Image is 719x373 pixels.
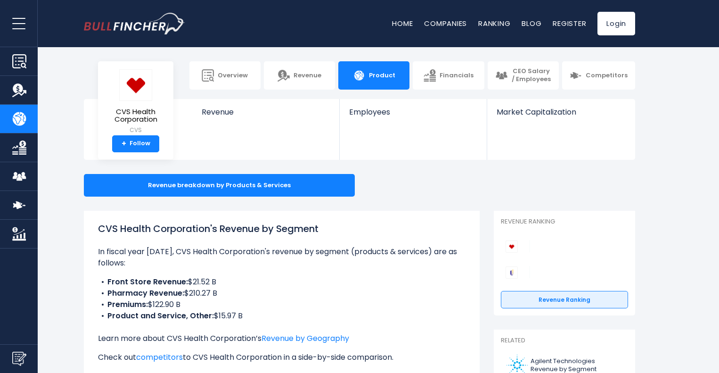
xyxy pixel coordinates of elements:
[487,99,634,133] a: Market Capitalization
[112,135,159,152] a: +Follow
[98,310,466,322] li: $15.97 B
[98,288,466,299] li: $210.27 B
[501,337,628,345] p: Related
[189,61,261,90] a: Overview
[106,108,166,124] span: CVS Health Corporation
[106,126,166,134] small: CVS
[98,299,466,310] li: $122.90 B
[340,99,486,133] a: Employees
[478,18,510,28] a: Ranking
[338,61,409,90] a: Product
[440,72,474,80] span: Financials
[84,13,185,34] a: Go to homepage
[349,108,477,116] span: Employees
[392,18,413,28] a: Home
[98,222,466,236] h1: CVS Health Corporation's Revenue by Segment
[597,12,635,35] a: Login
[136,352,183,363] a: competitors
[84,174,355,197] div: Revenue breakdown by Products & Services
[98,246,466,269] p: In fiscal year [DATE], CVS Health Corporation's revenue by segment (products & services) are as f...
[511,67,551,83] span: CEO Salary / Employees
[107,288,184,298] b: Pharmacy Revenue:
[98,352,466,363] p: Check out to CVS Health Corporation in a side-by-side comparison.
[501,218,628,226] p: Revenue Ranking
[488,61,559,90] a: CEO Salary / Employees
[497,108,625,116] span: Market Capitalization
[506,240,518,253] img: CVS Health Corporation competitors logo
[218,72,248,80] span: Overview
[424,18,467,28] a: Companies
[413,61,484,90] a: Financials
[501,291,628,309] a: Revenue Ranking
[553,18,586,28] a: Register
[98,333,466,344] p: Learn more about CVS Health Corporation’s
[84,13,185,34] img: bullfincher logo
[192,99,340,133] a: Revenue
[522,18,541,28] a: Blog
[107,276,188,287] b: Front Store Revenue:
[98,276,466,288] li: $21.52 B
[202,108,330,116] span: Revenue
[294,72,321,80] span: Revenue
[122,140,126,148] strong: +
[369,72,395,80] span: Product
[105,69,166,135] a: CVS Health Corporation CVS
[562,61,635,90] a: Competitors
[107,310,214,321] b: Product and Service, Other:
[264,61,335,90] a: Revenue
[261,333,349,344] a: Revenue by Geography
[107,299,148,310] b: Premiums:
[506,266,518,279] img: UnitedHealth Group Incorporated competitors logo
[586,72,628,80] span: Competitors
